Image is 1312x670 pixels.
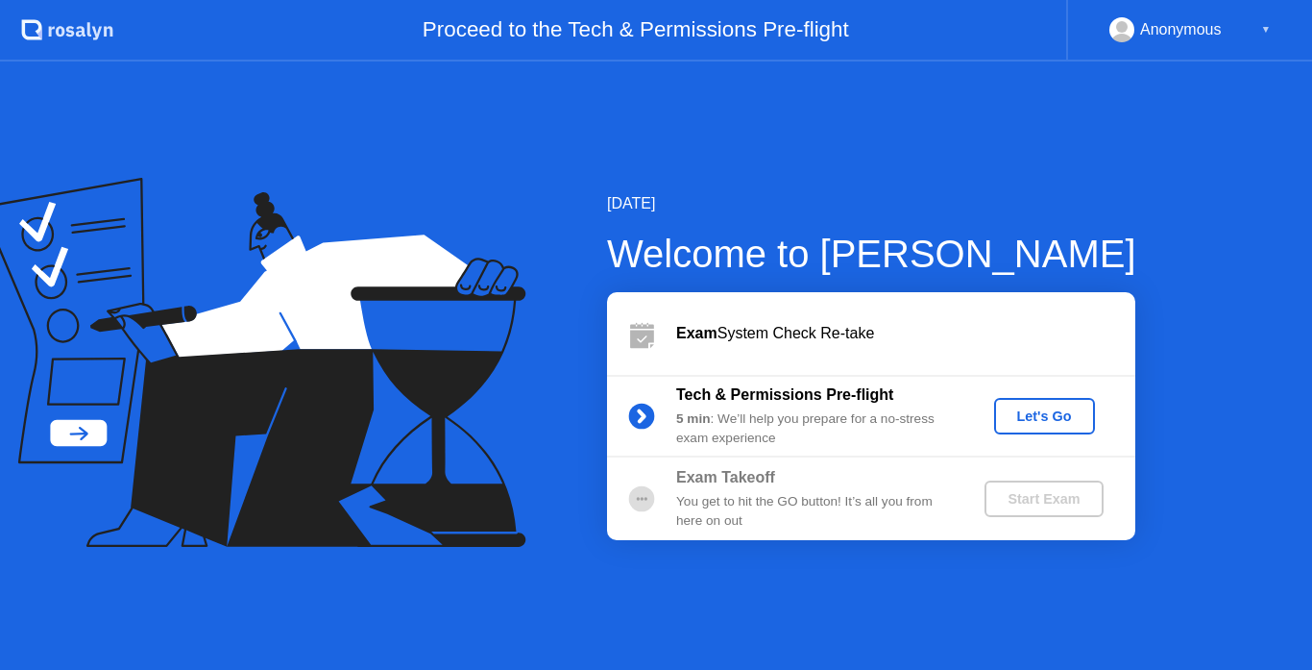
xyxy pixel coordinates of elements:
[994,398,1095,434] button: Let's Go
[676,492,953,532] div: You get to hit the GO button! It’s all you from here on out
[607,192,1136,215] div: [DATE]
[1261,17,1271,42] div: ▼
[676,322,1135,345] div: System Check Re-take
[984,481,1103,517] button: Start Exam
[676,411,711,426] b: 5 min
[992,491,1095,507] div: Start Exam
[676,469,775,485] b: Exam Takeoff
[676,409,953,449] div: : We’ll help you prepare for a no-stress exam experience
[1002,409,1087,424] div: Let's Go
[676,386,893,403] b: Tech & Permissions Pre-flight
[1140,17,1222,42] div: Anonymous
[607,225,1136,283] div: Welcome to [PERSON_NAME]
[676,325,717,341] b: Exam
